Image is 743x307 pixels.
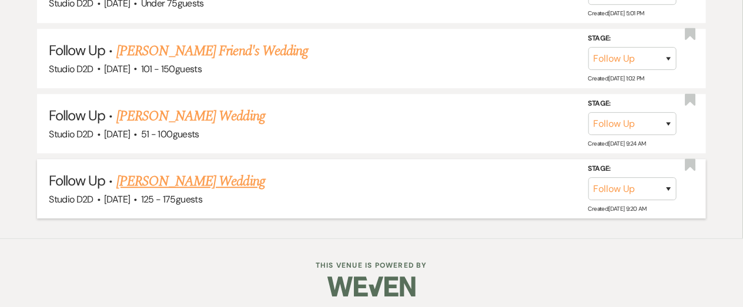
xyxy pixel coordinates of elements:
[116,106,265,127] a: [PERSON_NAME] Wedding
[588,9,644,17] span: Created: [DATE] 5:01 PM
[588,163,677,176] label: Stage:
[104,193,130,205] span: [DATE]
[588,205,647,212] span: Created: [DATE] 9:20 AM
[141,193,202,205] span: 125 - 175 guests
[141,128,199,140] span: 51 - 100 guests
[104,128,130,140] span: [DATE]
[49,106,105,124] span: Follow Up
[588,75,644,82] span: Created: [DATE] 1:02 PM
[588,32,677,45] label: Stage:
[116,171,265,192] a: [PERSON_NAME] Wedding
[327,266,416,307] img: Weven Logo
[49,171,105,190] span: Follow Up
[141,63,202,75] span: 101 - 150 guests
[49,128,93,140] span: Studio D2D
[49,63,93,75] span: Studio D2D
[588,140,646,147] span: Created: [DATE] 9:24 AM
[49,41,105,59] span: Follow Up
[588,97,677,110] label: Stage:
[116,41,308,62] a: [PERSON_NAME] Friend's Wedding
[49,193,93,205] span: Studio D2D
[104,63,130,75] span: [DATE]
